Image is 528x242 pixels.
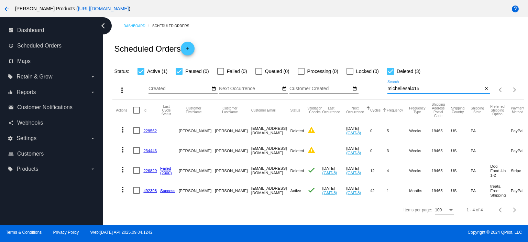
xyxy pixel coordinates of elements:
[90,166,96,172] i: arrow_drop_down
[346,170,361,175] a: (GMT-8)
[409,180,431,200] mat-cell: Months
[16,74,52,80] span: Retain & Grow
[290,108,300,112] button: Change sorting for Status
[251,180,290,200] mat-cell: [EMAIL_ADDRESS][DOMAIN_NAME]
[147,67,167,75] span: Active (1)
[8,136,13,141] i: settings
[511,106,524,114] button: Change sorting for PaymentMethod.Type
[471,180,490,200] mat-cell: PA
[494,83,508,97] button: Previous page
[143,188,157,193] a: 492398
[494,203,508,217] button: Previous page
[490,105,505,116] button: Change sorting for PreferredShippingOption
[508,83,521,97] button: Next page
[346,180,370,200] mat-cell: [DATE]
[160,170,172,175] a: (2000)
[251,140,290,160] mat-cell: [EMAIL_ADDRESS][DOMAIN_NAME]
[346,160,370,180] mat-cell: [DATE]
[227,67,247,75] span: Failed (0)
[184,46,192,54] mat-icon: add
[322,190,337,195] a: (GMT-8)
[114,69,129,74] span: Status:
[143,148,157,153] a: 234446
[116,100,133,120] mat-header-cell: Actions
[346,140,370,160] mat-cell: [DATE]
[270,230,522,235] span: Copyright © 2024 QPilot, LLC
[290,128,304,133] span: Deleted
[114,42,194,55] h2: Scheduled Orders
[90,90,96,95] i: arrow_drop_down
[322,170,337,175] a: (GMT-8)
[322,180,346,200] mat-cell: [DATE]
[346,190,361,195] a: (GMT-8)
[143,128,157,133] a: 229562
[346,130,361,135] a: (GMT-8)
[307,186,316,194] mat-icon: check
[290,188,301,193] span: Active
[387,86,483,92] input: Search
[119,186,127,194] mat-icon: more_vert
[511,5,519,13] mat-icon: help
[90,136,96,141] i: arrow_drop_down
[90,74,96,80] i: arrow_drop_down
[179,106,209,114] button: Change sorting for CustomerFirstName
[17,27,44,33] span: Dashboard
[431,120,451,140] mat-cell: 19465
[16,135,36,141] span: Settings
[431,160,451,180] mat-cell: 19465
[387,180,409,200] mat-cell: 1
[8,40,96,51] a: update Scheduled Orders
[370,120,387,140] mat-cell: 0
[185,67,209,75] span: Paused (0)
[17,120,43,126] span: Webhooks
[8,59,14,64] i: map
[8,74,13,80] i: local_offer
[17,104,73,111] span: Customer Notifications
[431,140,451,160] mat-cell: 19465
[179,140,215,160] mat-cell: [PERSON_NAME]
[215,140,251,160] mat-cell: [PERSON_NAME]
[508,203,521,217] button: Next page
[53,230,79,235] a: Privacy Policy
[471,160,490,180] mat-cell: PA
[8,117,96,128] a: share Webhooks
[8,56,96,67] a: map Maps
[346,120,370,140] mat-cell: [DATE]
[16,89,36,95] span: Reports
[490,160,511,180] mat-cell: Dog Food 4lb 1-2
[451,106,464,114] button: Change sorting for ShippingCountry
[352,86,357,92] mat-icon: date_range
[251,108,276,112] button: Change sorting for CustomerEmail
[409,140,431,160] mat-cell: Weeks
[471,120,490,140] mat-cell: PA
[8,120,14,126] i: share
[483,85,490,93] button: Clear
[17,43,62,49] span: Scheduled Orders
[289,86,351,92] input: Customer Created
[370,160,387,180] mat-cell: 12
[387,140,409,160] mat-cell: 3
[387,120,409,140] mat-cell: 5
[451,160,471,180] mat-cell: US
[307,67,338,75] span: Processing (0)
[307,126,316,134] mat-icon: warning
[431,180,451,200] mat-cell: 19465
[211,86,216,92] mat-icon: date_range
[435,208,442,212] span: 100
[160,105,173,116] button: Change sorting for LastProcessingCycleId
[8,102,96,113] a: email Customer Notifications
[471,106,484,114] button: Change sorting for ShippingState
[290,148,304,153] span: Deleted
[282,86,287,92] mat-icon: date_range
[431,103,445,118] button: Change sorting for ShippingPostcode
[215,120,251,140] mat-cell: [PERSON_NAME]
[8,90,13,95] i: equalizer
[8,166,13,172] i: local_offer
[346,106,364,114] button: Change sorting for NextOccurrenceUtc
[8,28,14,33] i: dashboard
[265,67,289,75] span: Queued (0)
[119,166,127,174] mat-icon: more_vert
[118,86,126,94] mat-icon: more_vert
[370,108,381,112] button: Change sorting for Cycles
[8,25,96,36] a: dashboard Dashboard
